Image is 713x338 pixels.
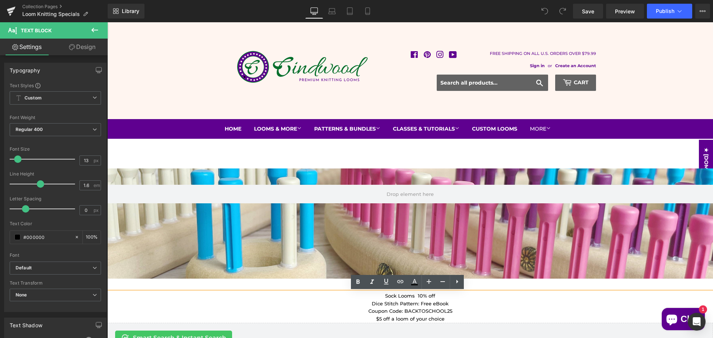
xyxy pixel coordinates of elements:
input: Color [23,233,71,241]
div: Font Size [10,147,101,152]
div: Font Weight [10,115,101,120]
a: Looms & More [141,97,200,116]
div: Text Shadow [10,318,42,328]
b: Custom [25,95,42,101]
a: Custom Looms [359,97,416,116]
span: Text Block [21,27,52,33]
div: Typography [10,63,40,73]
div: Letter Spacing [10,196,101,201]
span: Publish [656,8,674,14]
span: Coupon Code: BACKTOSCHOOL25 [261,286,345,292]
button: More [695,4,710,19]
a: Laptop [323,4,341,19]
a: Create an Account [448,41,489,46]
div: Line Height [10,171,101,177]
button: More [417,97,449,116]
div: % [83,231,101,244]
a: Classes & Tutorials [280,97,358,116]
b: Regular 400 [16,127,43,132]
div: Text Color [10,221,101,226]
button: Publish [647,4,692,19]
inbox-online-store-chat: Shopify online store chat [552,286,600,310]
span: px [94,208,100,213]
a: Desktop [305,4,323,19]
span: Library [122,8,139,14]
div: Text Transform [10,280,101,286]
span: Smart Search & Instant Search [26,311,119,320]
span: Loom Knitting Specials [22,11,80,17]
a: Patterns & Bundles [201,97,279,116]
p: FREE SHIPPING ON ALL U.S. ORDERS OVER $79.99 [382,28,489,35]
div: Font [10,253,101,258]
a: New Library [108,4,144,19]
a: Tablet [341,4,359,19]
a: Collection Pages [22,4,108,10]
a: Mobile [359,4,377,19]
a: Design [55,39,109,55]
span: or [439,41,447,46]
i: Default [16,265,32,271]
span: Preview [615,7,635,15]
button: Undo [537,4,552,19]
span: em [94,183,100,188]
a: Sign in [423,41,437,46]
span: px [94,158,100,163]
input: Search all products... [329,52,441,69]
a: CinDWood Looms [117,17,303,80]
div: Text Styles [10,82,101,88]
button: Redo [555,4,570,19]
a: Preview [606,4,644,19]
a: Cart [448,52,489,69]
div: Click to open Judge.me floating reviews tab [592,117,606,212]
b: None [16,292,27,298]
div: Open Intercom Messenger [688,313,706,331]
a: Home [112,97,140,116]
img: CinDWood Looms [117,17,266,80]
span: Save [582,7,594,15]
